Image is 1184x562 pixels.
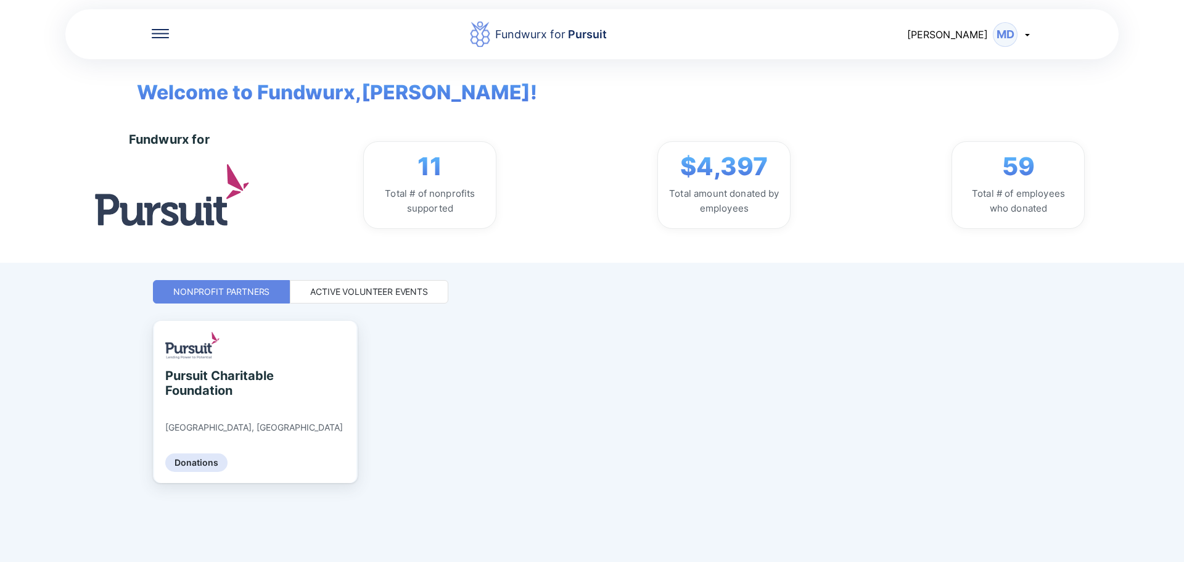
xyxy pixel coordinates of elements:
[907,28,988,41] span: [PERSON_NAME]
[680,152,768,181] span: $4,397
[565,28,607,41] span: Pursuit
[118,59,537,107] span: Welcome to Fundwurx, [PERSON_NAME] !
[173,286,269,298] div: Nonprofit Partners
[95,164,249,225] img: logo.jpg
[495,26,607,43] div: Fundwurx for
[374,186,486,216] div: Total # of nonprofits supported
[310,286,428,298] div: Active Volunteer Events
[962,186,1074,216] div: Total # of employees who donated
[993,22,1017,47] div: MD
[165,368,278,398] div: Pursuit Charitable Foundation
[129,132,210,147] div: Fundwurx for
[165,453,228,472] div: Donations
[417,152,442,181] span: 11
[668,186,780,216] div: Total amount donated by employees
[1002,152,1035,181] span: 59
[165,422,343,433] div: [GEOGRAPHIC_DATA], [GEOGRAPHIC_DATA]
